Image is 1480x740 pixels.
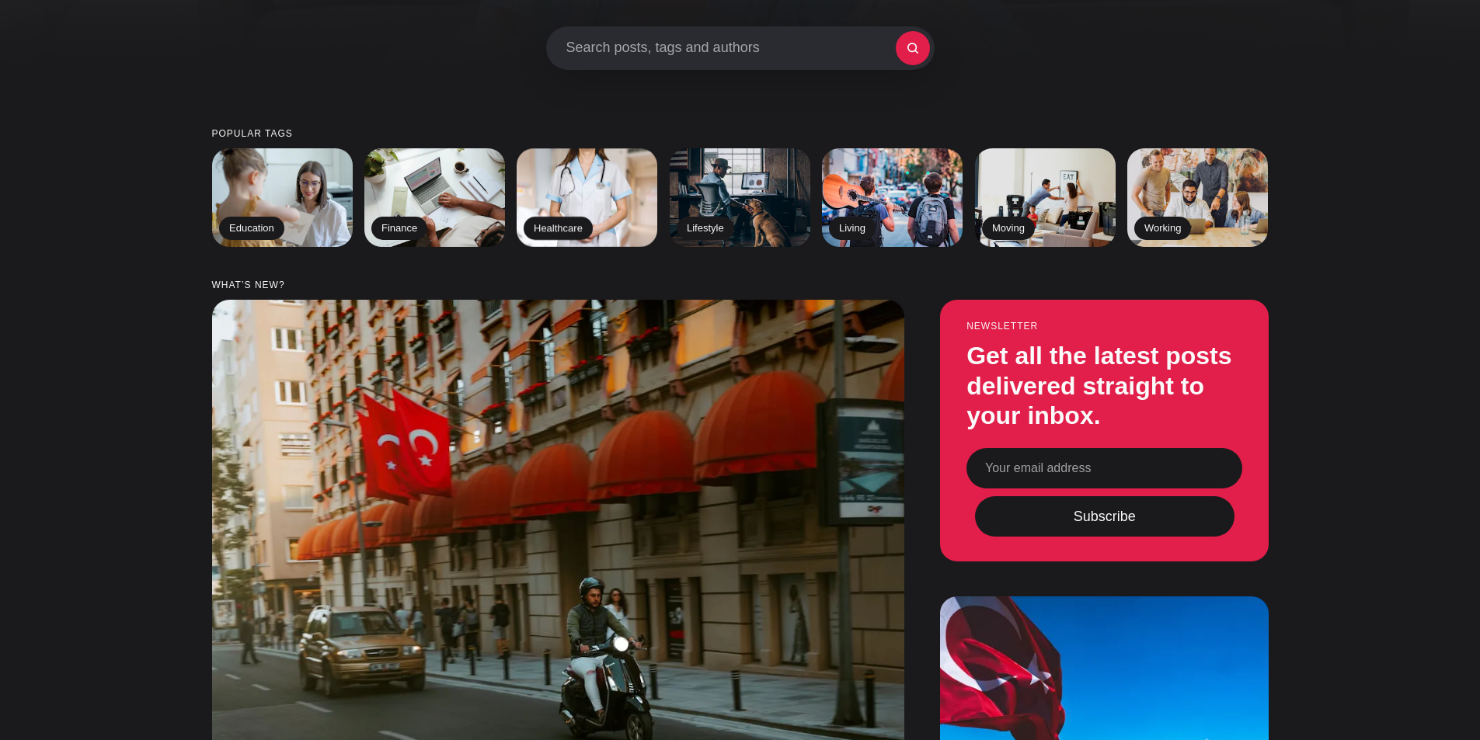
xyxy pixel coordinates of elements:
[212,280,1269,290] small: What’s new?
[566,40,896,57] span: Search posts, tags and authors
[524,217,593,241] h2: Healthcare
[1134,217,1191,241] h2: Working
[974,496,1234,537] button: Subscribe
[975,148,1116,247] a: Moving
[212,129,1269,139] small: Popular tags
[371,217,427,241] h2: Finance
[966,321,1242,332] small: Newsletter
[212,148,353,247] a: Education
[517,148,657,247] a: Healthcare
[829,217,876,241] h2: Living
[677,217,734,241] h2: Lifestyle
[1127,148,1268,247] a: Working
[822,148,963,247] a: Living
[966,341,1242,430] h3: Get all the latest posts delivered straight to your inbox.
[670,148,810,247] a: Lifestyle
[966,448,1242,488] input: Your email address
[219,217,284,241] h2: Education
[364,148,505,247] a: Finance
[982,217,1035,241] h2: Moving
